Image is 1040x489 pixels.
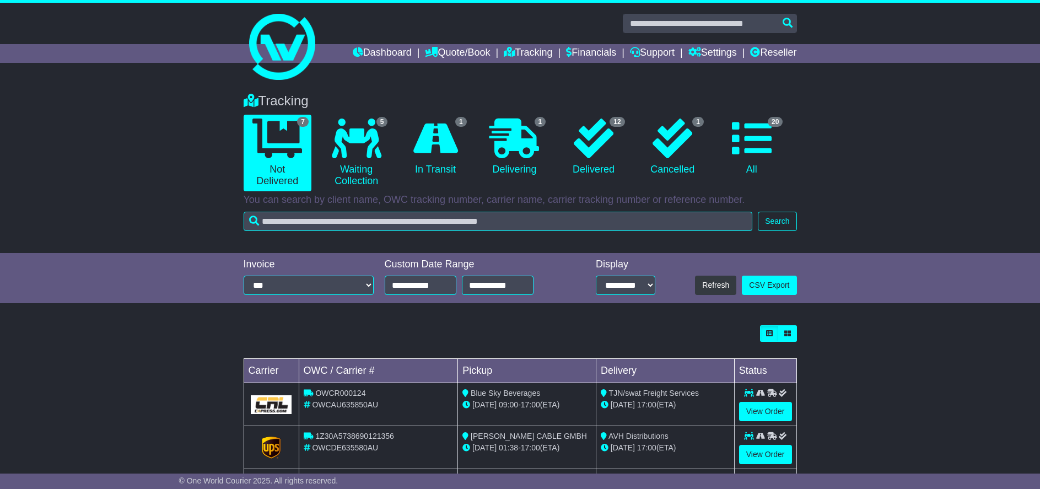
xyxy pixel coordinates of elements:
[688,44,737,63] a: Settings
[601,399,730,411] div: (ETA)
[425,44,490,63] a: Quote/Book
[481,115,548,180] a: 1 Delivering
[601,442,730,454] div: (ETA)
[637,443,656,452] span: 17:00
[611,400,635,409] span: [DATE]
[639,115,707,180] a: 1 Cancelled
[521,400,540,409] span: 17:00
[609,389,699,397] span: TJN/swat Freight Services
[297,117,309,127] span: 7
[262,437,281,459] img: GetCarrierServiceLogo
[750,44,796,63] a: Reseller
[718,115,785,180] a: 20 All
[462,442,591,454] div: - (ETA)
[312,400,378,409] span: OWCAU635850AU
[244,259,374,271] div: Invoice
[401,115,469,180] a: 1 In Transit
[596,259,655,271] div: Display
[471,389,540,397] span: Blue Sky Beverages
[472,443,497,452] span: [DATE]
[385,259,562,271] div: Custom Date Range
[742,276,796,295] a: CSV Export
[692,117,704,127] span: 1
[739,402,792,421] a: View Order
[472,400,497,409] span: [DATE]
[462,399,591,411] div: - (ETA)
[504,44,552,63] a: Tracking
[244,359,299,383] td: Carrier
[244,115,311,191] a: 7 Not Delivered
[299,359,458,383] td: OWC / Carrier #
[695,276,736,295] button: Refresh
[376,117,388,127] span: 5
[611,443,635,452] span: [DATE]
[610,117,624,127] span: 12
[608,432,669,440] span: AVH Distributions
[637,400,656,409] span: 17:00
[559,115,627,180] a: 12 Delivered
[251,395,292,414] img: GetCarrierServiceLogo
[566,44,616,63] a: Financials
[499,400,518,409] span: 09:00
[535,117,546,127] span: 1
[179,476,338,485] span: © One World Courier 2025. All rights reserved.
[244,194,797,206] p: You can search by client name, OWC tracking number, carrier name, carrier tracking number or refe...
[630,44,675,63] a: Support
[471,432,587,440] span: [PERSON_NAME] CABLE GMBH
[322,115,390,191] a: 5 Waiting Collection
[353,44,412,63] a: Dashboard
[312,443,378,452] span: OWCDE635580AU
[499,443,518,452] span: 01:38
[596,359,734,383] td: Delivery
[455,117,467,127] span: 1
[734,359,796,383] td: Status
[758,212,796,231] button: Search
[315,389,365,397] span: OWCR000124
[739,445,792,464] a: View Order
[238,93,802,109] div: Tracking
[521,443,540,452] span: 17:00
[458,359,596,383] td: Pickup
[315,432,394,440] span: 1Z30A5738690121356
[768,117,783,127] span: 20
